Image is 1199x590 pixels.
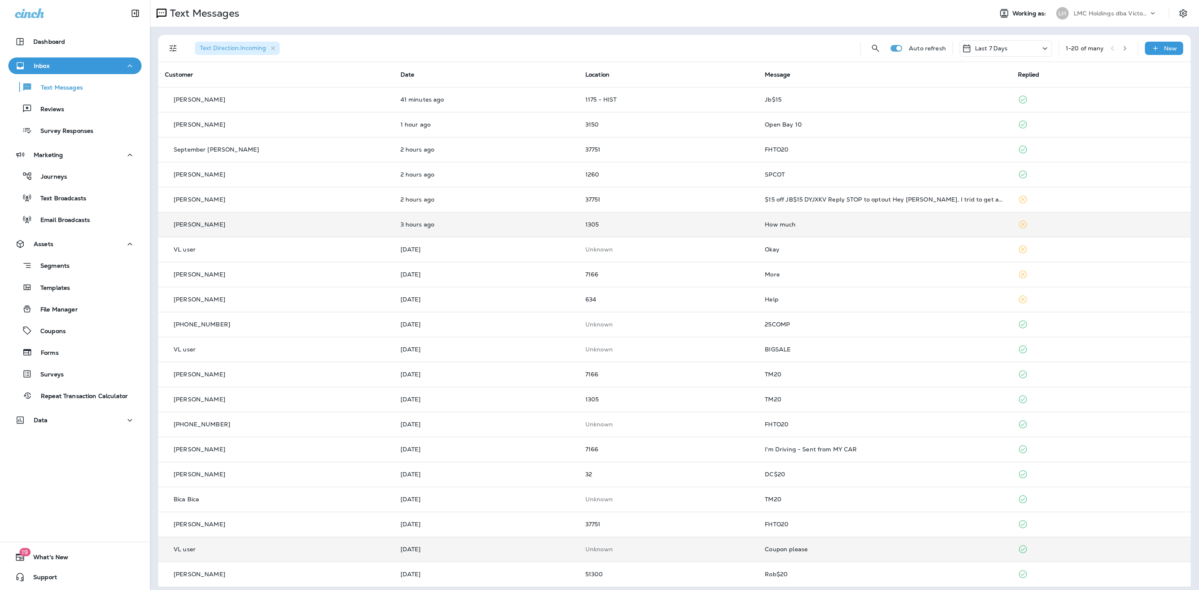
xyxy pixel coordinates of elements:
p: Aug 16, 2025 04:23 PM [400,321,572,328]
button: Segments [8,256,142,274]
span: 7166 [585,371,599,378]
div: Coupon please [765,546,1004,553]
span: 37751 [585,146,601,153]
div: FHTO20 [765,421,1004,428]
span: 1305 [585,221,599,228]
button: 19What's New [8,549,142,565]
span: 37751 [585,196,601,203]
div: FHTO20 [765,521,1004,528]
p: Aug 16, 2025 01:13 PM [400,396,572,403]
p: Aug 17, 2025 07:53 AM [400,271,572,278]
span: 32 [585,471,592,478]
p: Aug 15, 2025 04:21 PM [400,571,572,578]
span: 7166 [585,446,599,453]
p: Journeys [32,173,67,181]
p: Last 7 Days [975,45,1008,52]
p: Inbox [34,62,50,69]
p: VL user [174,246,196,253]
span: Working as: [1012,10,1048,17]
p: This customer does not have a last location and the phone number they messaged is not assigned to... [585,321,751,328]
span: 1175 - HIST [585,96,617,103]
p: [PERSON_NAME] [174,271,225,278]
div: TM20 [765,396,1004,403]
p: [PERSON_NAME] [174,446,225,453]
p: Aug 16, 2025 12:07 PM [400,446,572,453]
button: Data [8,412,142,428]
p: Segments [32,262,70,271]
button: Search Messages [867,40,884,57]
button: Survey Responses [8,122,142,139]
div: Open Bay 10 [765,121,1004,128]
p: Marketing [34,152,63,158]
p: Aug 16, 2025 03:25 PM [400,371,572,378]
p: Aug 18, 2025 11:18 AM [400,171,572,178]
button: Support [8,569,142,585]
div: Text Direction:Incoming [195,42,280,55]
button: File Manager [8,300,142,318]
span: 1260 [585,171,599,178]
p: Aug 16, 2025 04:20 PM [400,346,572,353]
div: Okay [765,246,1004,253]
p: Text Broadcasts [32,195,86,203]
p: Auto refresh [909,45,946,52]
p: Text Messages [167,7,239,20]
div: FHTO20 [765,146,1004,153]
button: Journeys [8,167,142,185]
div: I'm Driving - Sent from MY CAR [765,446,1004,453]
p: Aug 18, 2025 10:57 AM [400,196,572,203]
span: 3150 [585,121,599,128]
span: Date [400,71,415,78]
div: How much [765,221,1004,228]
p: Dashboard [33,38,65,45]
button: Dashboard [8,33,142,50]
p: [PERSON_NAME] [174,96,225,103]
p: [PHONE_NUMBER] [174,321,230,328]
div: 1 - 20 of many [1066,45,1104,52]
span: Customer [165,71,193,78]
p: Email Broadcasts [32,217,90,224]
span: Replied [1018,71,1040,78]
div: Jb$15 [765,96,1004,103]
p: Bica Bica [174,496,199,503]
p: [PERSON_NAME] [174,371,225,378]
p: Text Messages [32,84,83,92]
p: Survey Responses [32,127,93,135]
span: 37751 [585,520,601,528]
span: Text Direction : Incoming [200,44,266,52]
p: Aug 16, 2025 09:45 PM [400,296,572,303]
p: VL user [174,346,196,353]
p: Surveys [32,371,64,379]
div: BIGSALE [765,346,1004,353]
p: Aug 16, 2025 09:27 AM [400,496,572,503]
p: [PHONE_NUMBER] [174,421,230,428]
span: Support [25,574,57,584]
button: Settings [1176,6,1191,21]
span: Location [585,71,609,78]
div: $15 off JB$15 DYJXKV Reply STOP to optout Hey Jeremy, I trid to get ahold of rob first but didn't... [765,196,1004,203]
button: Reviews [8,100,142,117]
button: Repeat Transaction Calculator [8,387,142,404]
p: Aug 18, 2025 11:38 AM [400,121,572,128]
p: Reviews [32,106,64,114]
div: Help [765,296,1004,303]
div: TM20 [765,371,1004,378]
button: Inbox [8,57,142,74]
button: Email Broadcasts [8,211,142,228]
p: LMC Holdings dba Victory Lane Quick Oil Change [1074,10,1149,17]
p: Data [34,417,48,423]
span: 1305 [585,396,599,403]
p: September [PERSON_NAME] [174,146,259,153]
p: [PERSON_NAME] [174,571,225,578]
p: [PERSON_NAME] [174,396,225,403]
span: 51300 [585,570,603,578]
button: Assets [8,236,142,252]
span: 19 [19,548,30,556]
p: This customer does not have a last location and the phone number they messaged is not assigned to... [585,246,751,253]
button: Text Broadcasts [8,189,142,207]
div: Rob$20 [765,571,1004,578]
p: [PERSON_NAME] [174,121,225,128]
div: TM20 [765,496,1004,503]
span: Message [765,71,790,78]
p: This customer does not have a last location and the phone number they messaged is not assigned to... [585,421,751,428]
div: LH [1056,7,1069,20]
